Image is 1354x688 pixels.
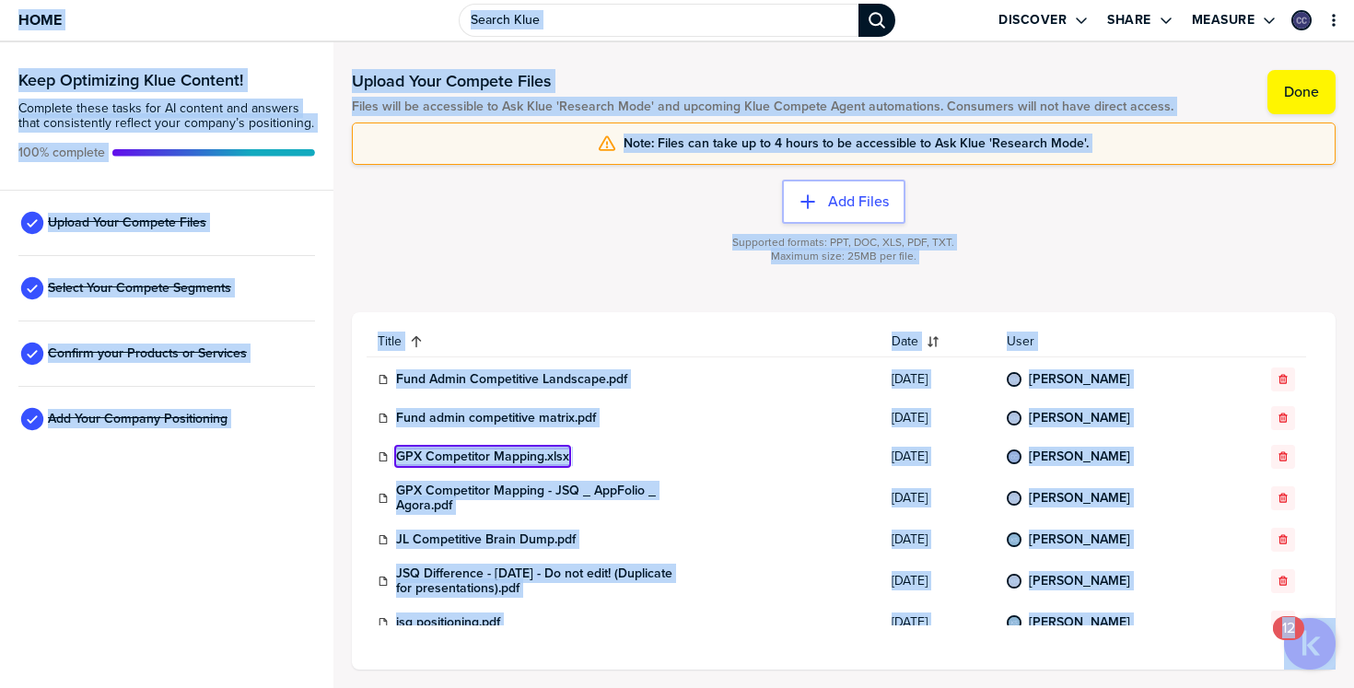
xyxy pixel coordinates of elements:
[48,281,231,296] span: Select Your Compete Segments
[396,372,627,387] a: Fund Admin Competitive Landscape.pdf
[858,4,895,37] div: Search Klue
[352,70,1173,92] h1: Upload Your Compete Files
[881,327,996,356] button: Date
[1009,493,1020,504] img: 6823b1dda9b1d5ac759864e5057e3ea8-sml.png
[1192,12,1255,29] label: Measure
[1029,449,1130,464] a: [PERSON_NAME]
[396,449,569,464] a: GPX Competitor Mapping.xlsx
[1029,411,1130,426] a: [PERSON_NAME]
[1029,532,1130,547] a: [PERSON_NAME]
[1007,334,1220,349] span: User
[1007,411,1021,426] div: Kevan Harris
[396,615,500,630] a: jsq positioning.pdf
[1284,618,1336,670] button: Open Resource Center, 12 new notifications
[624,136,1089,151] span: Note: Files can take up to 4 hours to be accessible to Ask Klue 'Research Mode'.
[1007,449,1021,464] div: Caroline Colwell
[1282,628,1295,652] div: 12
[892,532,985,547] span: [DATE]
[771,250,916,263] span: Maximum size: 25MB per file.
[1009,413,1020,424] img: 6823b1dda9b1d5ac759864e5057e3ea8-sml.png
[48,216,206,230] span: Upload Your Compete Files
[892,615,985,630] span: [DATE]
[1007,372,1021,387] div: Kevan Harris
[1007,532,1021,547] div: Kristine Stewart
[892,334,918,349] span: Date
[18,72,315,88] h3: Keep Optimizing Klue Content!
[1293,12,1310,29] img: f8b899a5422ce34cd7a6a04bc73fdae8-sml.png
[1029,372,1130,387] a: [PERSON_NAME]
[892,411,985,426] span: [DATE]
[396,484,672,513] a: GPX Competitor Mapping - JSQ _ AppFolio _ Agora.pdf
[378,334,402,349] span: Title
[1284,83,1319,101] label: Done
[1007,615,1021,630] div: Kristine Stewart
[367,327,881,356] button: Title
[892,574,985,589] span: [DATE]
[1029,615,1130,630] a: [PERSON_NAME]
[18,101,315,131] span: Complete these tasks for AI content and answers that consistently reflect your company’s position...
[782,180,905,224] button: Add Files
[732,236,954,250] span: Supported formats: PPT, DOC, XLS, PDF, TXT.
[1029,574,1130,589] a: [PERSON_NAME]
[892,449,985,464] span: [DATE]
[1009,617,1020,628] img: f1a6b370b2ae9a55740d8b08b52e0c16-sml.png
[352,99,1173,114] span: Files will be accessible to Ask Klue 'Research Mode' and upcoming Klue Compete Agent automations....
[1009,534,1020,545] img: f1a6b370b2ae9a55740d8b08b52e0c16-sml.png
[1267,70,1336,114] button: Done
[48,412,228,426] span: Add Your Company Positioning
[828,192,889,211] label: Add Files
[1291,10,1312,30] div: Caroline Colwell
[18,12,62,28] span: Home
[1290,8,1313,32] a: Edit Profile
[396,532,576,547] a: JL Competitive Brain Dump.pdf
[396,411,596,426] a: Fund admin competitive matrix.pdf
[1009,451,1020,462] img: f8b899a5422ce34cd7a6a04bc73fdae8-sml.png
[1009,576,1020,587] img: 6823b1dda9b1d5ac759864e5057e3ea8-sml.png
[396,566,672,596] a: JSQ Difference - [DATE] - Do not edit! (Duplicate for presentations).pdf
[18,146,105,160] span: Active
[892,372,985,387] span: [DATE]
[1007,491,1021,506] div: Kevan Harris
[998,12,1067,29] label: Discover
[48,346,247,361] span: Confirm your Products or Services
[1009,374,1020,385] img: 6823b1dda9b1d5ac759864e5057e3ea8-sml.png
[1107,12,1151,29] label: Share
[1007,574,1021,589] div: Kevan Harris
[459,4,858,37] input: Search Klue
[1029,491,1130,506] a: [PERSON_NAME]
[892,491,985,506] span: [DATE]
